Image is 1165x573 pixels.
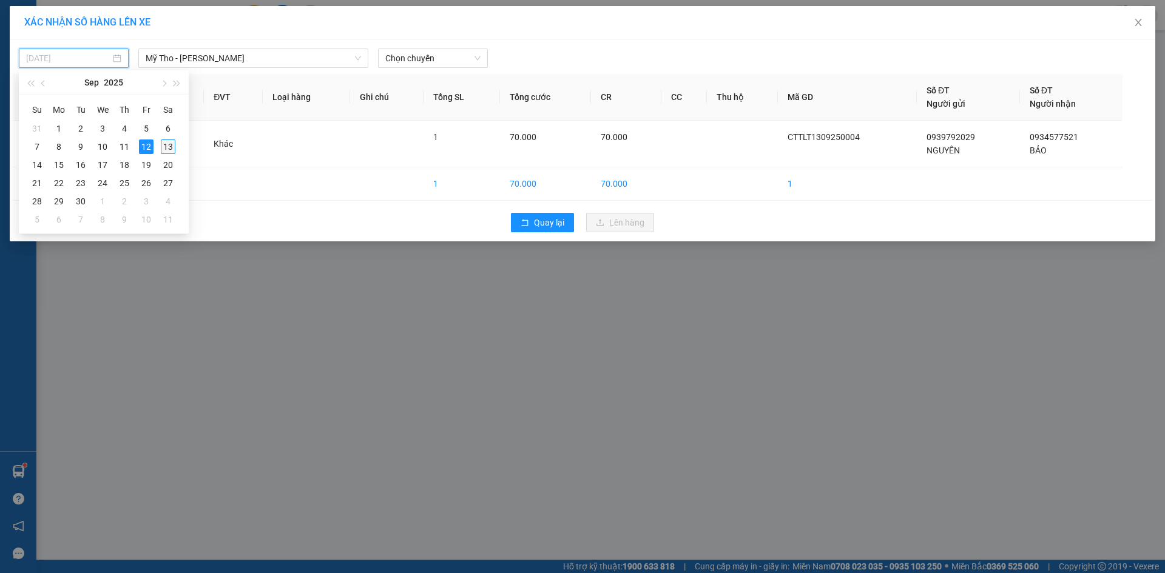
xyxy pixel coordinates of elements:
[510,132,536,142] span: 70.000
[157,210,179,229] td: 2025-10-11
[70,119,92,138] td: 2025-09-02
[13,121,66,167] td: 1
[1133,18,1143,27] span: close
[95,194,110,209] div: 1
[52,121,66,136] div: 1
[73,139,88,154] div: 9
[52,158,66,172] div: 15
[70,210,92,229] td: 2025-10-07
[135,100,157,119] th: Fr
[52,194,66,209] div: 29
[424,167,500,201] td: 1
[661,74,707,121] th: CC
[424,74,500,121] th: Tổng SL
[778,167,917,201] td: 1
[161,139,175,154] div: 13
[26,100,48,119] th: Su
[139,121,154,136] div: 5
[113,210,135,229] td: 2025-10-09
[157,192,179,210] td: 2025-10-04
[263,74,350,121] th: Loại hàng
[30,176,44,190] div: 21
[73,194,88,209] div: 30
[135,174,157,192] td: 2025-09-26
[48,174,70,192] td: 2025-09-22
[204,121,263,167] td: Khác
[73,121,88,136] div: 2
[354,55,362,62] span: down
[70,138,92,156] td: 2025-09-09
[26,210,48,229] td: 2025-10-05
[95,158,110,172] div: 17
[7,87,270,119] div: [PERSON_NAME]
[1030,132,1078,142] span: 0934577521
[73,212,88,227] div: 7
[113,100,135,119] th: Th
[157,138,179,156] td: 2025-09-13
[48,100,70,119] th: Mo
[95,212,110,227] div: 8
[500,167,591,201] td: 70.000
[1030,99,1076,109] span: Người nhận
[48,210,70,229] td: 2025-10-06
[92,156,113,174] td: 2025-09-17
[30,194,44,209] div: 28
[26,174,48,192] td: 2025-09-21
[161,176,175,190] div: 27
[95,121,110,136] div: 3
[48,192,70,210] td: 2025-09-29
[113,174,135,192] td: 2025-09-25
[157,119,179,138] td: 2025-09-06
[433,132,438,142] span: 1
[161,194,175,209] div: 4
[92,192,113,210] td: 2025-10-01
[778,74,917,121] th: Mã GD
[1030,85,1053,95] span: Số ĐT
[927,85,950,95] span: Số ĐT
[511,213,574,232] button: rollbackQuay lại
[84,70,99,95] button: Sep
[927,99,965,109] span: Người gửi
[30,212,44,227] div: 5
[113,192,135,210] td: 2025-10-02
[92,100,113,119] th: We
[135,210,157,229] td: 2025-10-10
[48,156,70,174] td: 2025-09-15
[26,119,48,138] td: 2025-08-31
[157,174,179,192] td: 2025-09-27
[601,132,627,142] span: 70.000
[1030,146,1047,155] span: BẢO
[534,216,564,229] span: Quay lại
[135,192,157,210] td: 2025-10-03
[70,192,92,210] td: 2025-09-30
[52,212,66,227] div: 6
[52,176,66,190] div: 22
[117,139,132,154] div: 11
[586,213,654,232] button: uploadLên hàng
[26,156,48,174] td: 2025-09-14
[204,74,263,121] th: ĐVT
[13,74,66,121] th: STT
[24,16,150,28] span: XÁC NHẬN SỐ HÀNG LÊN XE
[104,70,123,95] button: 2025
[48,119,70,138] td: 2025-09-01
[92,119,113,138] td: 2025-09-03
[788,132,860,142] span: CTTLT1309250004
[161,158,175,172] div: 20
[707,74,778,121] th: Thu hộ
[591,167,661,201] td: 70.000
[139,194,154,209] div: 3
[1121,6,1155,40] button: Close
[927,146,960,155] span: NGUYÊN
[146,49,361,67] span: Mỹ Tho - Hồ Chí Minh
[95,139,110,154] div: 10
[117,176,132,190] div: 25
[117,212,132,227] div: 9
[70,100,92,119] th: Tu
[92,138,113,156] td: 2025-09-10
[70,156,92,174] td: 2025-09-16
[30,121,44,136] div: 31
[157,100,179,119] th: Sa
[139,212,154,227] div: 10
[30,158,44,172] div: 14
